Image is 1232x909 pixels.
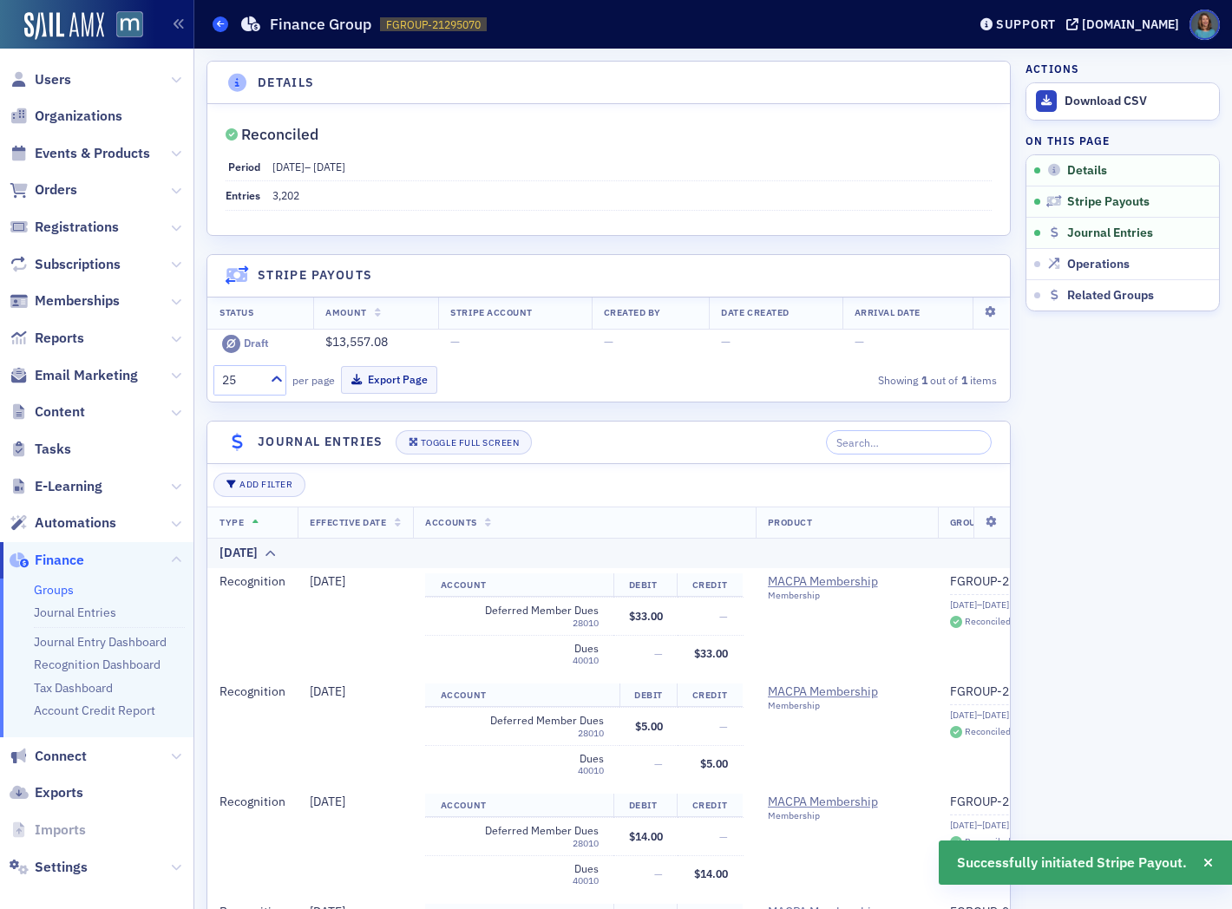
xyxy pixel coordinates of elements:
[768,590,926,601] div: Membership
[35,329,84,348] span: Reports
[918,372,930,388] strong: 1
[34,605,116,620] a: Journal Entries
[768,810,926,821] div: Membership
[35,70,71,89] span: Users
[220,306,253,318] span: Status
[35,783,83,802] span: Exports
[425,794,613,818] th: Account
[34,634,167,650] a: Journal Entry Dashboard
[613,794,678,818] th: Debit
[35,513,116,533] span: Automations
[700,756,728,770] span: $5.00
[950,516,983,528] span: Group
[386,17,481,32] span: FGROUP-21295070
[24,12,104,40] img: SailAMX
[957,853,1187,873] span: Successfully initiated Stripe Payout.
[950,795,1073,810] a: FGROUP-21295070
[441,604,599,617] span: Deferred Member Dues
[450,334,460,350] span: —
[629,829,663,843] span: $14.00
[258,266,373,284] h4: Stripe Payouts
[213,473,305,497] button: Add Filter
[965,727,1011,736] div: Reconciled
[10,329,84,348] a: Reports
[826,430,992,454] input: Search…
[421,438,519,448] div: Toggle Full Screen
[10,402,85,422] a: Content
[446,765,604,776] div: 40010
[1026,83,1219,120] a: Download CSV
[635,719,663,733] span: $5.00
[325,334,388,350] span: $13,557.08
[35,291,120,311] span: Memberships
[441,655,599,666] div: 40010
[226,188,260,202] span: Entries
[694,866,728,880] span: $14.00
[220,516,244,528] span: Type
[35,255,121,274] span: Subscriptions
[341,366,437,393] button: Export Page
[950,684,1073,700] a: FGROUP-21295070
[220,794,285,809] span: Recognition
[35,218,119,237] span: Registrations
[446,714,604,727] span: Deferred Member Dues
[446,752,604,765] span: Dues
[1082,16,1179,32] div: [DOMAIN_NAME]
[768,700,926,711] div: Membership
[768,574,926,590] span: MACPA Membership
[35,551,84,570] span: Finance
[272,160,305,173] span: [DATE]
[222,371,260,389] div: 25
[654,646,663,660] span: —
[677,573,742,598] th: Credit
[10,255,121,274] a: Subscriptions
[694,646,728,660] span: $33.00
[1189,10,1220,40] span: Profile
[1067,194,1150,210] span: Stripe Payouts
[10,858,88,877] a: Settings
[258,433,383,451] h4: Journal Entries
[654,756,663,770] span: —
[10,218,119,237] a: Registrations
[425,683,619,708] th: Account
[719,829,728,843] span: —
[116,11,143,38] img: SailAMX
[270,14,371,35] h1: Finance Group
[629,609,663,623] span: $33.00
[35,107,122,126] span: Organizations
[10,821,86,840] a: Imports
[272,181,992,209] dd: 3,202
[220,573,285,589] span: Recognition
[258,74,315,92] h4: Details
[1065,94,1210,109] div: Download CSV
[396,430,533,454] button: Toggle Full Screen
[35,144,150,163] span: Events & Products
[768,684,926,700] a: MACPA Membership
[1026,133,1220,148] h4: On this page
[325,306,366,318] span: Amount
[441,838,599,849] div: 28010
[965,617,1011,626] div: Reconciled
[244,337,269,350] div: Draft
[950,574,1073,590] a: FGROUP-21295070
[241,130,318,140] div: Reconciled
[35,858,88,877] span: Settings
[10,551,84,570] a: Finance
[441,618,599,629] div: 28010
[958,372,970,388] strong: 1
[604,306,661,318] span: Created By
[619,683,678,708] th: Debit
[292,372,335,388] label: per page
[10,107,122,126] a: Organizations
[677,683,742,708] th: Credit
[10,440,71,459] a: Tasks
[604,334,613,350] span: —
[310,794,345,809] span: [DATE]
[768,795,926,810] a: MACPA Membership
[721,334,731,350] span: —
[228,160,260,173] span: Period
[654,866,663,880] span: —
[34,582,74,598] a: Groups
[748,372,997,388] div: Showing out of items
